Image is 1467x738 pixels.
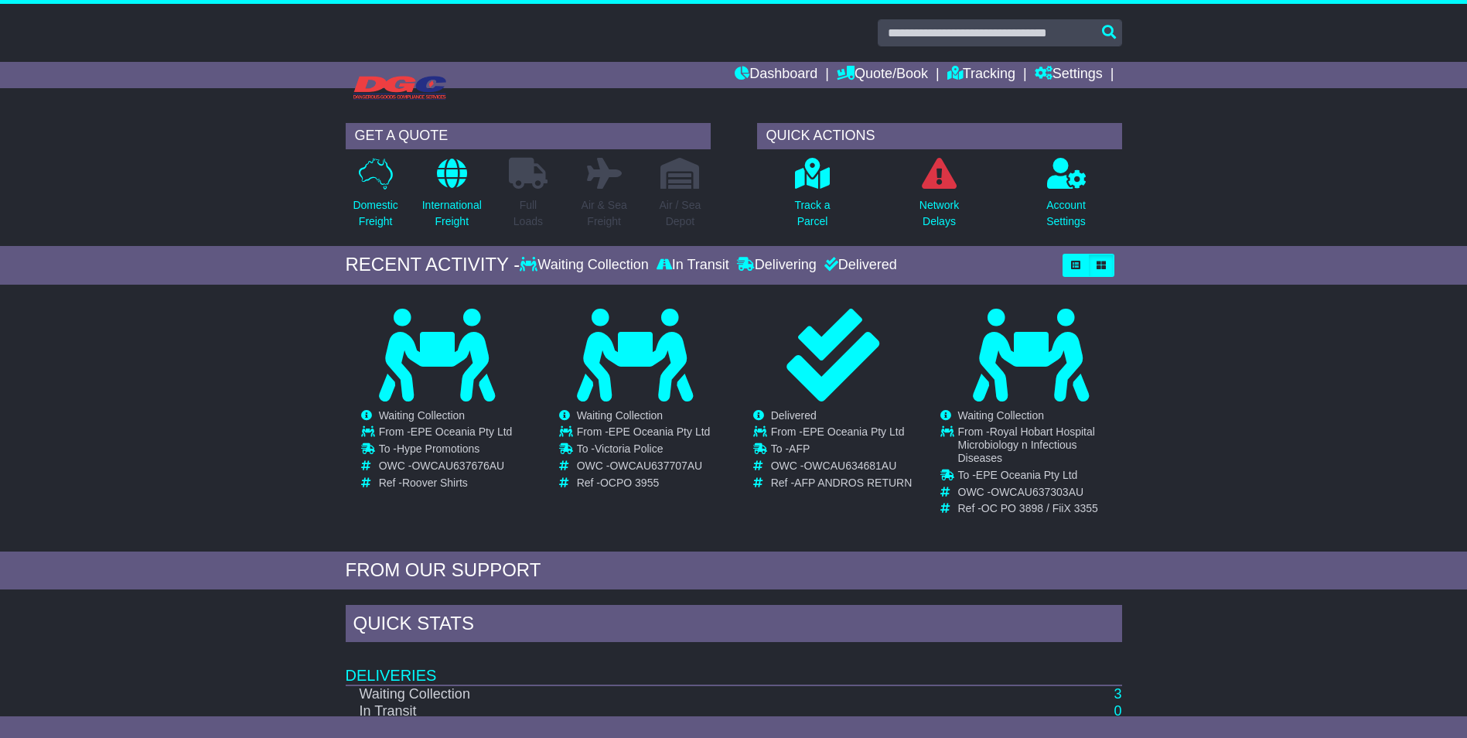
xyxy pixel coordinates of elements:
a: NetworkDelays [919,157,960,238]
td: Waiting Collection [346,685,948,703]
a: Track aParcel [793,157,831,238]
div: Waiting Collection [520,257,652,274]
td: Ref - [379,477,513,490]
td: Deliveries [346,646,1122,685]
a: AccountSettings [1046,157,1087,238]
span: Royal Hobart Hospital Microbiology n Infectious Diseases [958,425,1095,464]
a: Tracking [947,62,1015,88]
p: Account Settings [1046,197,1086,230]
span: Waiting Collection [577,409,664,422]
p: Full Loads [509,197,548,230]
a: Settings [1035,62,1103,88]
span: OWCAU637707AU [609,460,702,472]
span: OWCAU637303AU [991,486,1083,498]
span: Victoria Police [595,442,663,455]
div: In Transit [653,257,733,274]
span: EPE Oceania Pty Ltd [609,425,711,438]
a: DomesticFreight [352,157,398,238]
div: FROM OUR SUPPORT [346,559,1122,582]
div: Delivered [820,257,897,274]
td: From - [379,425,513,442]
span: EPE Oceania Pty Ltd [411,425,513,438]
p: Air / Sea Depot [660,197,701,230]
span: Roover Shirts [402,477,468,489]
div: Quick Stats [346,605,1122,647]
div: RECENT ACTIVITY - [346,254,520,276]
span: OCPO 3955 [600,477,659,489]
a: 0 [1114,703,1121,719]
td: Ref - [577,477,711,490]
td: OWC - [958,486,1121,503]
td: OWC - [771,460,913,477]
span: EPE Oceania Pty Ltd [976,469,1078,481]
td: Ref - [958,502,1121,515]
p: Air & Sea Freight [582,197,627,230]
td: OWC - [379,460,513,477]
td: Ref - [771,477,913,490]
span: Waiting Collection [379,409,466,422]
p: Track a Parcel [794,197,830,230]
td: From - [958,425,1121,468]
span: Waiting Collection [958,409,1045,422]
p: International Freight [422,197,482,230]
div: GET A QUOTE [346,123,711,149]
p: Domestic Freight [353,197,397,230]
span: Hype Promotions [397,442,479,455]
div: Delivering [733,257,820,274]
td: To - [577,442,711,460]
div: QUICK ACTIONS [757,123,1122,149]
td: From - [771,425,913,442]
a: InternationalFreight [421,157,483,238]
p: Network Delays [919,197,959,230]
span: EPE Oceania Pty Ltd [803,425,905,438]
span: OWCAU637676AU [411,460,504,472]
td: From - [577,425,711,442]
a: Quote/Book [837,62,928,88]
span: Delivered [771,409,817,422]
td: To - [379,442,513,460]
td: To - [771,442,913,460]
td: To - [958,469,1121,486]
a: 3 [1114,686,1121,702]
a: Dashboard [735,62,817,88]
span: OC PO 3898 / FiiX 3355 [981,502,1098,514]
span: OWCAU634681AU [803,460,896,472]
span: AFP [789,442,810,455]
td: In Transit [346,703,948,720]
td: OWC - [577,460,711,477]
span: AFP ANDROS RETURN [794,477,912,489]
